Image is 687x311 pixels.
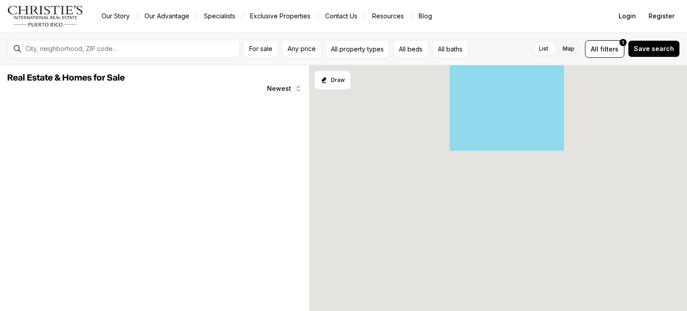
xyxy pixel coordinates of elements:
[600,44,619,54] span: filters
[532,41,556,57] label: List
[94,10,137,22] a: Our Story
[619,13,636,20] span: Login
[318,10,365,22] button: Contact Us
[137,10,196,22] a: Our Advantage
[591,44,598,54] span: All
[585,40,624,58] button: Allfilters1
[643,7,680,25] button: Register
[325,40,390,58] button: All property types
[7,73,125,82] span: Real Estate & Homes for Sale
[432,40,468,58] button: All baths
[365,10,411,22] a: Resources
[288,45,316,52] span: Any price
[613,7,641,25] button: Login
[243,10,318,22] a: Exclusive Properties
[243,40,278,58] button: For sale
[628,40,680,57] button: Save search
[197,10,242,22] a: Specialists
[262,80,307,98] button: Newest
[267,85,291,92] span: Newest
[649,13,674,20] span: Register
[314,71,351,89] button: Start drawing
[282,40,322,58] button: Any price
[634,45,674,52] span: Save search
[249,45,272,52] span: For sale
[622,39,624,46] span: 1
[411,10,439,22] a: Blog
[7,5,84,27] img: logo
[393,40,428,58] button: All beds
[556,41,581,57] label: Map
